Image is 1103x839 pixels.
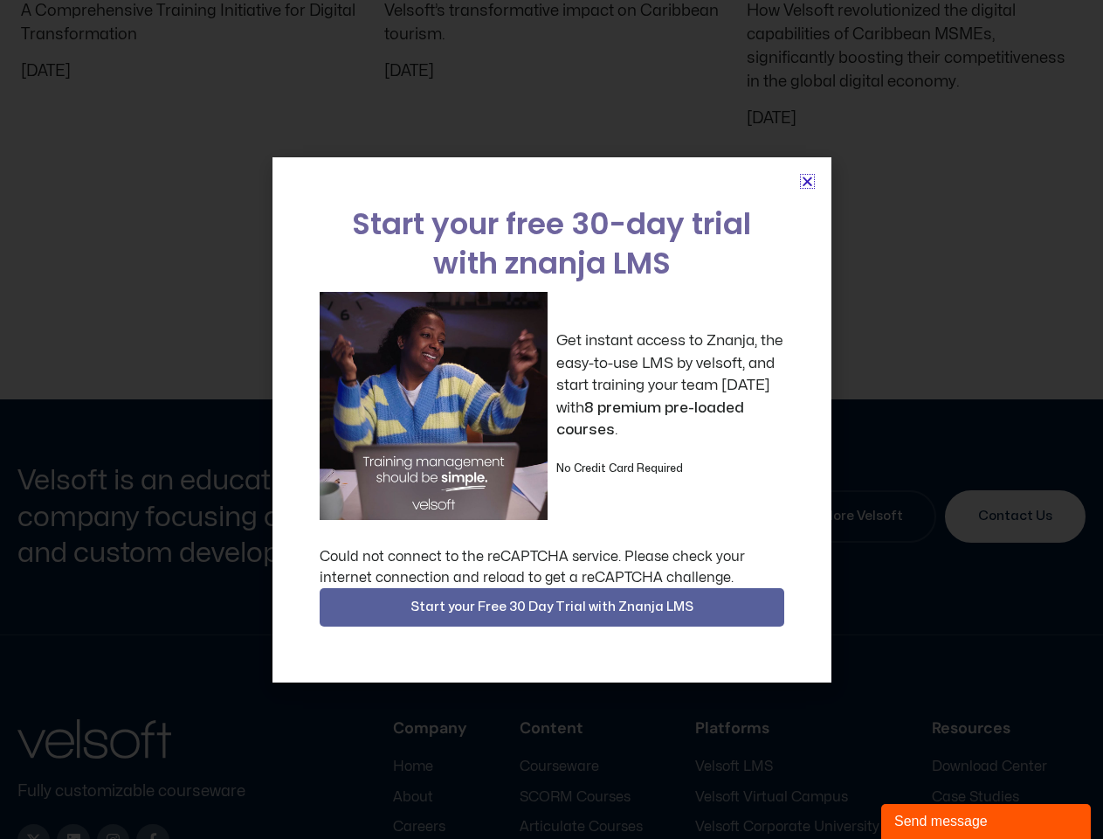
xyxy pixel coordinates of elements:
p: Get instant access to Znanja, the easy-to-use LMS by velsoft, and start training your team [DATE]... [556,329,784,441]
img: a woman sitting at her laptop dancing [320,292,548,520]
span: Start your Free 30 Day Trial with Znanja LMS [410,597,693,618]
strong: No Credit Card Required [556,463,683,474]
button: Start your Free 30 Day Trial with Znanja LMS [320,588,784,627]
a: Close [801,175,814,188]
h2: Start your free 30-day trial with znanja LMS [320,205,784,283]
iframe: chat widget [881,801,1094,839]
div: Could not connect to the reCAPTCHA service. Please check your internet connection and reload to g... [320,546,784,588]
strong: 8 premium pre-loaded courses [556,400,744,438]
